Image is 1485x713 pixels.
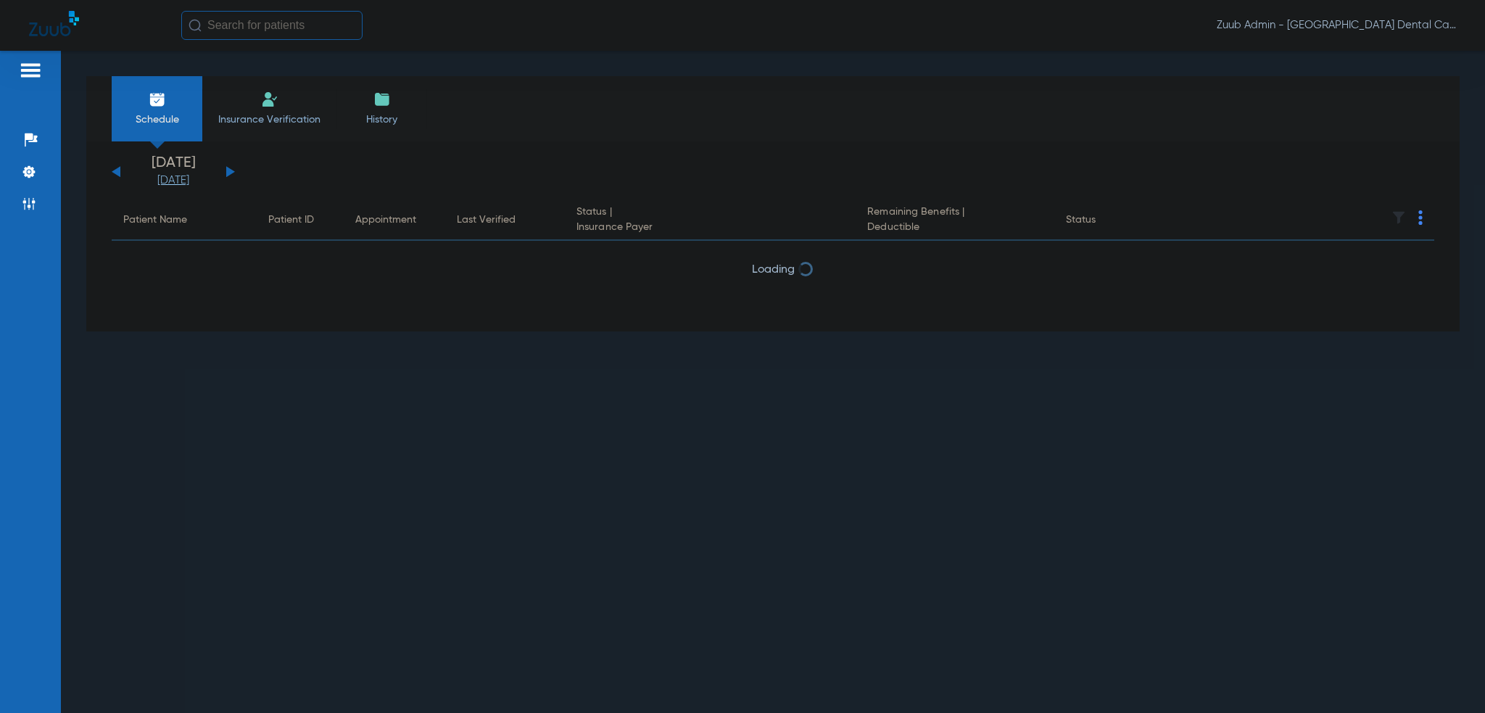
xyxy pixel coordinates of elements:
[123,213,245,228] div: Patient Name
[752,264,795,276] span: Loading
[123,112,191,127] span: Schedule
[867,220,1043,235] span: Deductible
[29,11,79,36] img: Zuub Logo
[1054,200,1152,241] th: Status
[268,213,314,228] div: Patient ID
[355,213,434,228] div: Appointment
[149,91,166,108] img: Schedule
[130,156,217,188] li: [DATE]
[123,213,187,228] div: Patient Name
[355,213,416,228] div: Appointment
[1418,210,1423,225] img: group-dot-blue.svg
[130,173,217,188] a: [DATE]
[565,200,856,241] th: Status |
[1391,210,1406,225] img: filter.svg
[261,91,278,108] img: Manual Insurance Verification
[373,91,391,108] img: History
[189,19,202,32] img: Search Icon
[576,220,844,235] span: Insurance Payer
[1217,18,1456,33] span: Zuub Admin - [GEOGRAPHIC_DATA] Dental Care
[347,112,416,127] span: History
[19,62,42,79] img: hamburger-icon
[457,213,516,228] div: Last Verified
[856,200,1054,241] th: Remaining Benefits |
[181,11,363,40] input: Search for patients
[213,112,326,127] span: Insurance Verification
[268,213,332,228] div: Patient ID
[457,213,553,228] div: Last Verified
